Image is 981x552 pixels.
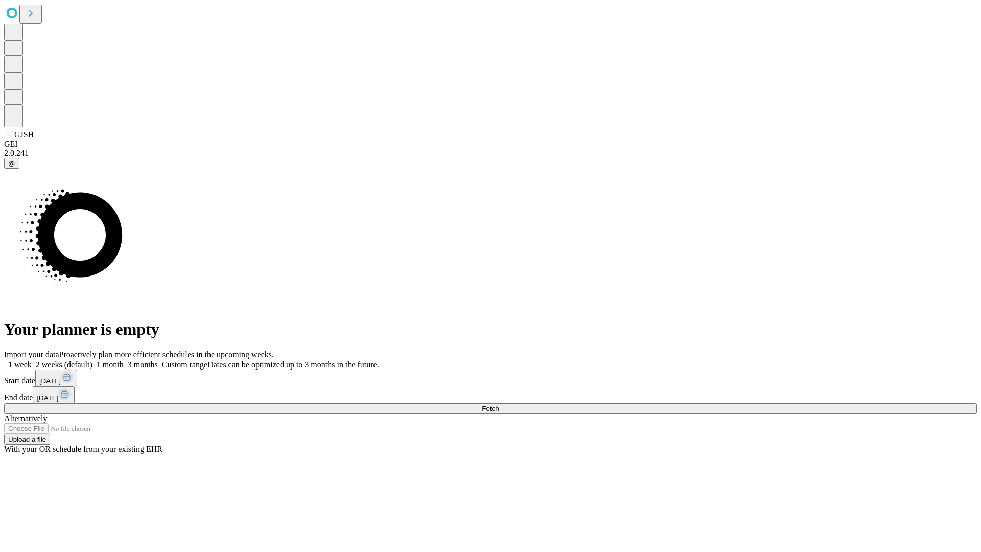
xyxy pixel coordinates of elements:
button: Upload a file [4,434,50,445]
span: Proactively plan more efficient schedules in the upcoming weeks. [59,350,274,359]
span: Custom range [162,360,207,369]
span: @ [8,159,15,167]
div: GEI [4,140,977,149]
div: End date [4,386,977,403]
span: 1 week [8,360,32,369]
span: [DATE] [39,377,61,385]
span: Import your data [4,350,59,359]
span: Fetch [482,405,499,412]
span: 2 weeks (default) [36,360,92,369]
span: GJSH [14,130,34,139]
span: Alternatively [4,414,47,423]
span: [DATE] [37,394,58,402]
span: With your OR schedule from your existing EHR [4,445,162,453]
div: Start date [4,370,977,386]
button: Fetch [4,403,977,414]
h1: Your planner is empty [4,320,977,339]
span: 3 months [128,360,158,369]
button: @ [4,158,19,169]
button: [DATE] [33,386,75,403]
span: 1 month [97,360,124,369]
button: [DATE] [35,370,77,386]
div: 2.0.241 [4,149,977,158]
span: Dates can be optimized up to 3 months in the future. [207,360,379,369]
